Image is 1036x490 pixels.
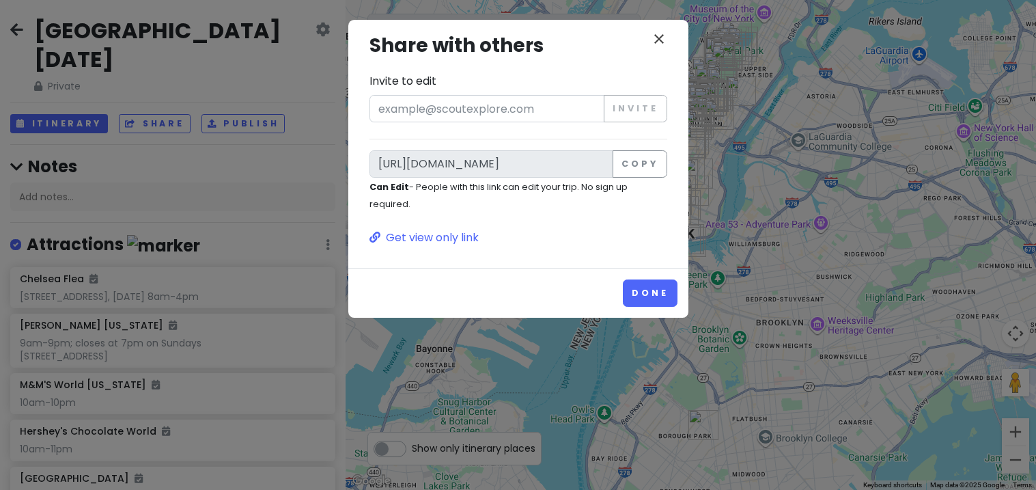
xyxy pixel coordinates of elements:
[369,229,667,247] a: Get view only link
[604,95,667,122] button: Invite
[369,95,605,122] input: example@scoutexplore.com
[651,31,667,47] i: close
[369,31,667,62] h3: Share with others
[369,181,409,193] strong: Can Edit
[613,150,667,178] button: Copy
[369,150,614,178] input: Link to edit
[623,280,677,306] button: Done
[369,72,436,90] label: Invite to edit
[369,181,628,210] small: - People with this link can edit your trip. No sign up required.
[651,31,667,50] button: close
